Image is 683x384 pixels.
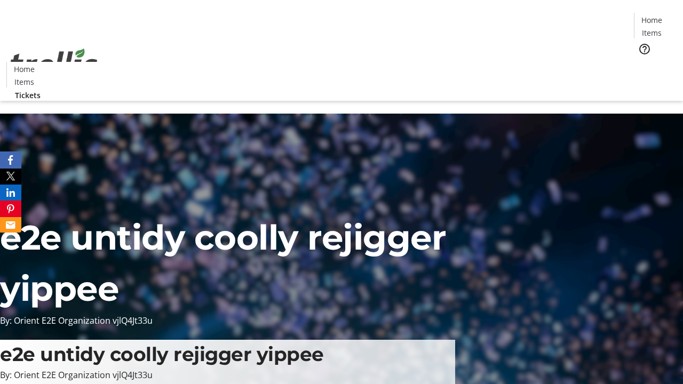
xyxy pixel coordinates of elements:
span: Tickets [642,62,668,73]
span: Items [14,76,34,87]
span: Tickets [15,90,41,101]
span: Home [641,14,662,26]
a: Home [7,63,41,75]
a: Items [7,76,41,87]
span: Items [642,27,662,38]
span: Home [14,63,35,75]
a: Tickets [634,62,677,73]
a: Tickets [6,90,49,101]
button: Help [634,38,655,60]
a: Items [634,27,669,38]
img: Orient E2E Organization vjlQ4Jt33u's Logo [6,37,101,90]
a: Home [634,14,669,26]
